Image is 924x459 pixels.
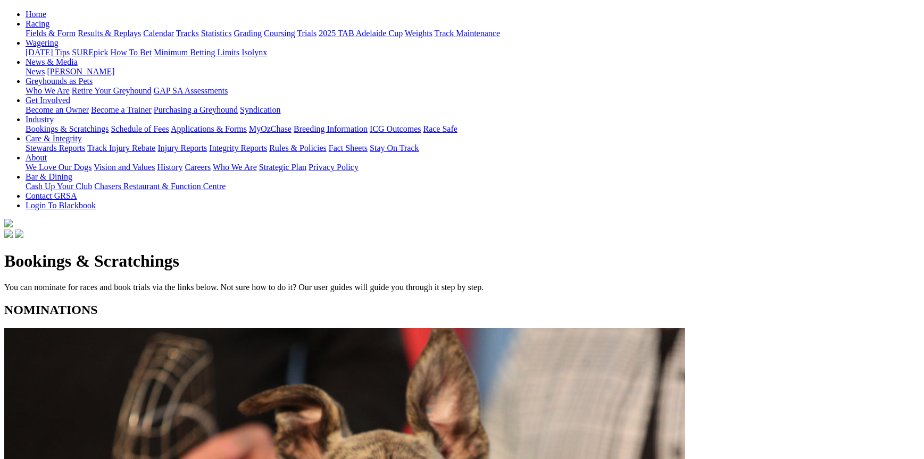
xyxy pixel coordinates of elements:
a: GAP SA Assessments [154,86,228,95]
a: Isolynx [242,48,267,57]
div: Care & Integrity [26,143,920,153]
a: Tracks [176,29,199,38]
img: facebook.svg [4,229,13,238]
a: Become an Owner [26,105,89,114]
img: twitter.svg [15,229,23,238]
a: Become a Trainer [91,105,152,114]
a: Get Involved [26,96,70,105]
div: Racing [26,29,920,38]
div: Bar & Dining [26,182,920,191]
a: News [26,67,45,76]
a: Contact GRSA [26,191,77,200]
a: Greyhounds as Pets [26,76,93,86]
a: Track Injury Rebate [87,143,155,152]
h1: Bookings & Scratchings [4,251,920,271]
div: Industry [26,124,920,134]
a: Race Safe [423,124,457,133]
a: Minimum Betting Limits [154,48,239,57]
a: ICG Outcomes [370,124,421,133]
a: How To Bet [111,48,152,57]
a: Fact Sheets [329,143,368,152]
a: Care & Integrity [26,134,82,143]
a: Calendar [143,29,174,38]
a: Industry [26,115,54,124]
a: Trials [297,29,317,38]
a: Rules & Policies [269,143,327,152]
a: Racing [26,19,49,28]
a: Privacy Policy [309,163,359,172]
a: Who We Are [26,86,70,95]
a: Grading [234,29,262,38]
a: [PERSON_NAME] [47,67,114,76]
a: News & Media [26,57,78,66]
a: Stay On Track [370,143,419,152]
a: Integrity Reports [209,143,267,152]
a: Statistics [201,29,232,38]
a: Retire Your Greyhound [72,86,152,95]
div: News & Media [26,67,920,76]
div: Greyhounds as Pets [26,86,920,96]
a: Login To Blackbook [26,201,96,210]
a: Home [26,10,46,19]
a: Injury Reports [157,143,207,152]
a: Results & Replays [78,29,141,38]
a: We Love Our Dogs [26,163,91,172]
a: Wagering [26,38,59,47]
a: SUREpick [72,48,108,57]
a: MyOzChase [249,124,292,133]
div: Get Involved [26,105,920,115]
a: About [26,153,47,162]
div: About [26,163,920,172]
a: Coursing [264,29,295,38]
a: Schedule of Fees [111,124,169,133]
h2: NOMINATIONS [4,303,920,317]
a: 2025 TAB Adelaide Cup [319,29,403,38]
a: Vision and Values [94,163,155,172]
a: Chasers Restaurant & Function Centre [94,182,226,191]
a: Strategic Plan [259,163,306,172]
a: [DATE] Tips [26,48,70,57]
div: Wagering [26,48,920,57]
p: You can nominate for races and book trials via the links below. Not sure how to do it? Our user g... [4,283,920,292]
a: Breeding Information [294,124,368,133]
a: History [157,163,182,172]
img: logo-grsa-white.png [4,219,13,227]
a: Bar & Dining [26,172,72,181]
a: Applications & Forms [171,124,247,133]
a: Bookings & Scratchings [26,124,109,133]
a: Who We Are [213,163,257,172]
a: Stewards Reports [26,143,85,152]
a: Syndication [240,105,280,114]
a: Track Maintenance [435,29,500,38]
a: Purchasing a Greyhound [154,105,238,114]
a: Careers [185,163,211,172]
a: Weights [405,29,432,38]
a: Cash Up Your Club [26,182,92,191]
a: Fields & Form [26,29,76,38]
